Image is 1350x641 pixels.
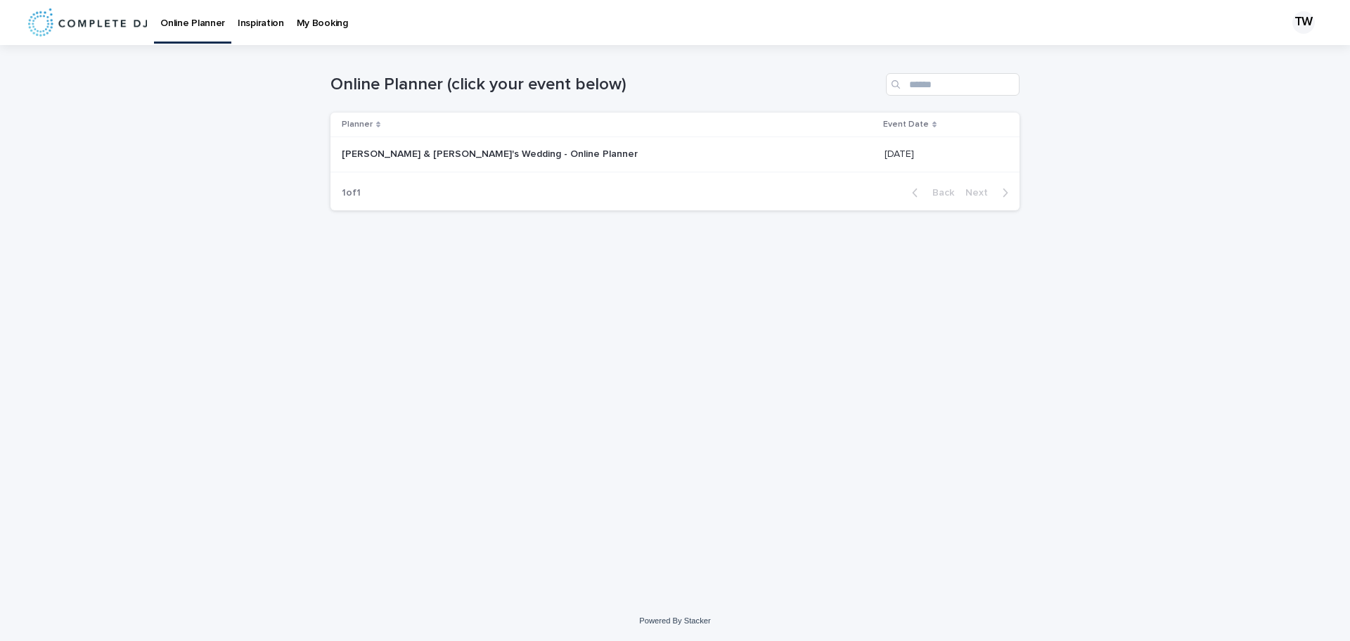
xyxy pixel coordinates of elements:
[342,117,373,132] p: Planner
[960,186,1020,199] button: Next
[330,137,1020,172] tr: [PERSON_NAME] & [PERSON_NAME]'s Wedding - Online Planner[PERSON_NAME] & [PERSON_NAME]'s Wedding -...
[885,146,917,160] p: [DATE]
[330,176,372,210] p: 1 of 1
[924,188,954,198] span: Back
[1292,11,1315,34] div: TW
[886,73,1020,96] input: Search
[883,117,929,132] p: Event Date
[28,8,147,37] img: 8nP3zCmvR2aWrOmylPw8
[965,188,996,198] span: Next
[330,75,880,95] h1: Online Planner (click your event below)
[901,186,960,199] button: Back
[342,146,641,160] p: [PERSON_NAME] & [PERSON_NAME]'s Wedding - Online Planner
[639,616,710,625] a: Powered By Stacker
